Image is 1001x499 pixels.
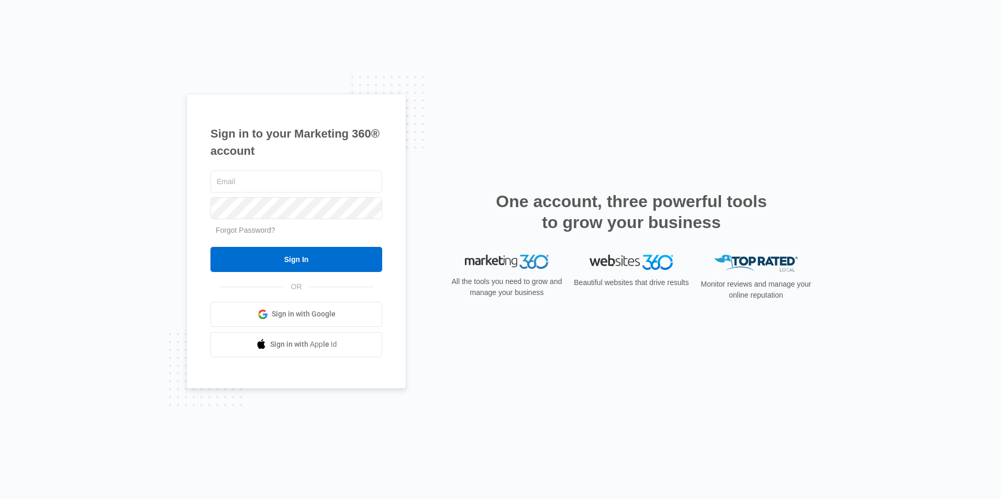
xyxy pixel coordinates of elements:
[216,226,275,234] a: Forgot Password?
[573,277,690,288] p: Beautiful websites that drive results
[270,339,337,350] span: Sign in with Apple Id
[697,279,815,301] p: Monitor reviews and manage your online reputation
[448,276,565,298] p: All the tools you need to grow and manage your business
[210,332,382,357] a: Sign in with Apple Id
[210,302,382,327] a: Sign in with Google
[284,281,309,292] span: OR
[493,191,770,233] h2: One account, three powerful tools to grow your business
[210,171,382,192] input: Email
[465,255,549,269] img: Marketing 360
[210,247,382,272] input: Sign In
[590,255,673,270] img: Websites 360
[272,309,336,320] span: Sign in with Google
[210,125,382,160] h1: Sign in to your Marketing 360® account
[714,255,798,272] img: Top Rated Local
